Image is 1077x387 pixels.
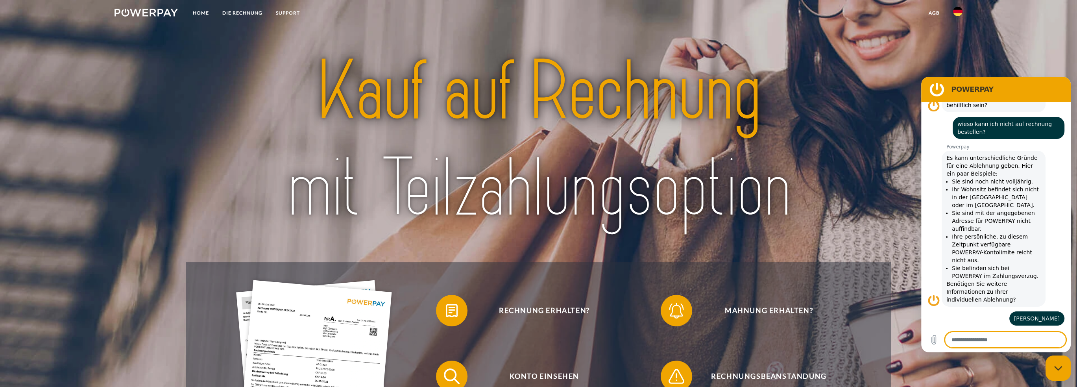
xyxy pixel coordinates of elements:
[667,367,686,386] img: qb_warning.svg
[1046,356,1071,381] iframe: Schaltfläche zum Öffnen des Messaging-Fensters; Konversation läuft
[216,6,269,20] a: DIE RECHNUNG
[442,301,462,320] img: qb_bill.svg
[922,6,946,20] a: agb
[227,39,850,242] img: title-powerpay_de.svg
[953,7,962,16] img: de
[661,295,865,326] button: Mahnung erhalten?
[269,6,307,20] a: SUPPORT
[186,6,216,20] a: Home
[442,367,462,386] img: qb_search.svg
[436,295,641,326] button: Rechnung erhalten?
[667,301,686,320] img: qb_bell.svg
[115,9,178,17] img: logo-powerpay-white.svg
[921,77,1071,352] iframe: Messaging-Fenster
[672,295,865,326] span: Mahnung erhalten?
[448,295,641,326] span: Rechnung erhalten?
